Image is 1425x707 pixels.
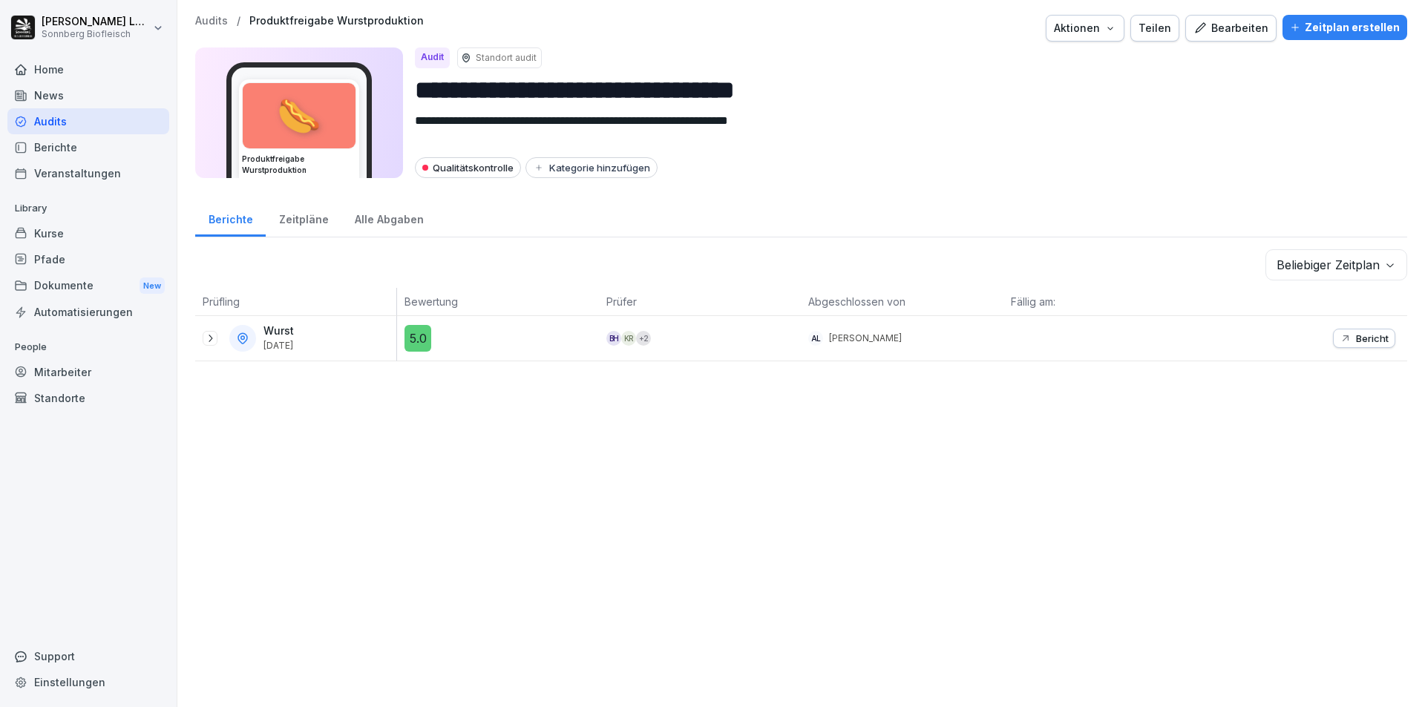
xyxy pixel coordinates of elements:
[1046,15,1124,42] button: Aktionen
[1003,288,1205,316] th: Fällig am:
[7,108,169,134] a: Audits
[1054,20,1116,36] div: Aktionen
[203,294,389,309] p: Prüfling
[263,341,294,351] p: [DATE]
[242,154,356,176] h3: Produktfreigabe Wurstproduktion
[140,277,165,295] div: New
[636,331,651,346] div: + 2
[7,272,169,300] div: Dokumente
[7,385,169,411] a: Standorte
[266,199,341,237] a: Zeitpläne
[7,160,169,186] a: Veranstaltungen
[7,246,169,272] a: Pfade
[1290,19,1400,36] div: Zeitplan erstellen
[7,669,169,695] a: Einstellungen
[195,15,228,27] a: Audits
[7,197,169,220] p: Library
[808,331,823,346] div: AL
[42,16,150,28] p: [PERSON_NAME] Lumetsberger
[808,294,995,309] p: Abgeschlossen von
[7,82,169,108] a: News
[1333,329,1395,348] button: Bericht
[476,51,537,65] p: Standort audit
[263,325,294,338] p: Wurst
[1130,15,1179,42] button: Teilen
[404,294,592,309] p: Bewertung
[7,299,169,325] a: Automatisierungen
[237,15,240,27] p: /
[621,331,636,346] div: KR
[404,325,431,352] div: 5.0
[415,47,450,68] div: Audit
[42,29,150,39] p: Sonnberg Biofleisch
[533,162,650,174] div: Kategorie hinzufügen
[599,288,801,316] th: Prüfer
[7,56,169,82] a: Home
[1282,15,1407,40] button: Zeitplan erstellen
[1185,15,1277,42] button: Bearbeiten
[829,332,902,345] p: [PERSON_NAME]
[7,220,169,246] a: Kurse
[1193,20,1268,36] div: Bearbeiten
[243,83,356,148] div: 🌭
[606,331,621,346] div: BH
[415,157,521,178] div: Qualitätskontrolle
[7,643,169,669] div: Support
[7,359,169,385] a: Mitarbeiter
[7,272,169,300] a: DokumenteNew
[1139,20,1171,36] div: Teilen
[195,199,266,237] a: Berichte
[1356,332,1389,344] p: Bericht
[525,157,658,178] button: Kategorie hinzufügen
[7,134,169,160] a: Berichte
[7,335,169,359] p: People
[341,199,436,237] a: Alle Abgaben
[249,15,424,27] a: Produktfreigabe Wurstproduktion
